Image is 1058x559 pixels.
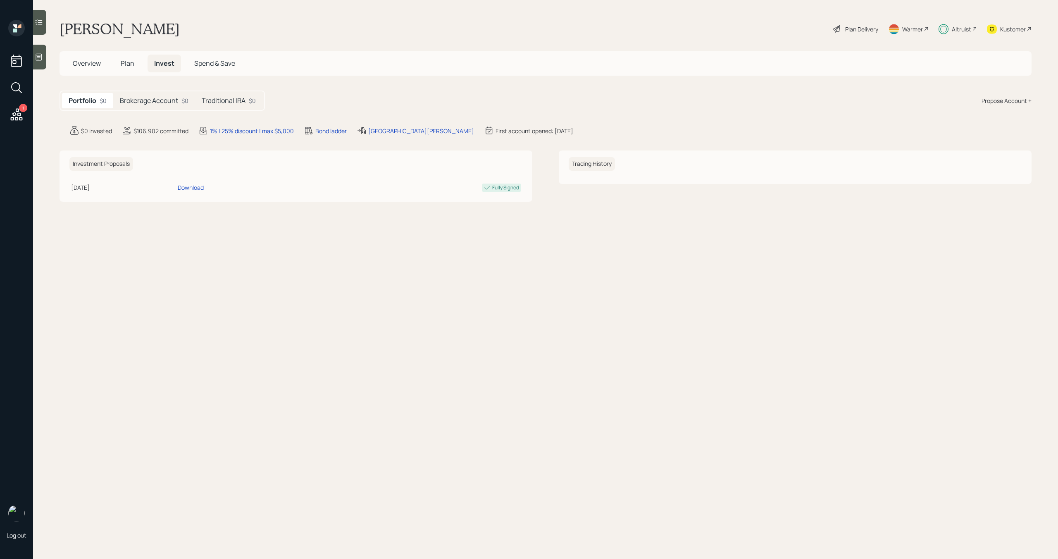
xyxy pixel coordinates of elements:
h5: Portfolio [69,97,96,105]
h5: Brokerage Account [120,97,178,105]
span: Spend & Save [194,59,235,68]
div: $0 [249,96,256,105]
span: Overview [73,59,101,68]
div: 1% | 25% discount | max $5,000 [210,127,294,135]
div: Fully Signed [492,184,519,191]
div: Plan Delivery [845,25,878,33]
div: [GEOGRAPHIC_DATA][PERSON_NAME] [368,127,474,135]
div: $106,902 committed [133,127,188,135]
h6: Trading History [569,157,615,171]
img: michael-russo-headshot.png [8,505,25,521]
h6: Investment Proposals [69,157,133,171]
span: Invest [154,59,174,68]
div: [DATE] [71,183,174,192]
div: $0 [100,96,107,105]
div: Bond ladder [315,127,347,135]
div: First account opened: [DATE] [496,127,573,135]
div: 1 [19,104,27,112]
h5: Traditional IRA [202,97,245,105]
div: Kustomer [1000,25,1026,33]
h1: [PERSON_NAME] [60,20,180,38]
div: Altruist [952,25,971,33]
div: $0 [181,96,188,105]
div: Propose Account + [982,96,1032,105]
div: Download [178,183,204,192]
div: Log out [7,531,26,539]
div: Warmer [902,25,923,33]
div: $0 invested [81,127,112,135]
span: Plan [121,59,134,68]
